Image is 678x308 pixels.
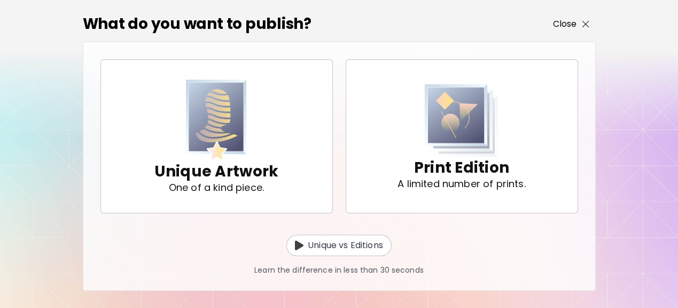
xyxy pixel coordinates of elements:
p: Learn the difference in less than 30 seconds [254,265,424,276]
p: Unique Artwork [154,161,279,182]
p: Print Edition [414,157,509,179]
img: Print Edition [425,84,498,157]
p: Unique vs Editions [308,239,383,252]
img: Unique Artwork [186,80,247,161]
p: One of a kind piece. [169,182,264,193]
img: Unique vs Edition [295,241,303,250]
p: A limited number of prints. [398,179,526,189]
button: Unique ArtworkUnique ArtworkOne of a kind piece. [100,59,333,213]
button: Print EditionPrint EditionA limited number of prints. [346,59,578,213]
button: Unique vs EditionUnique vs Editions [286,235,392,256]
